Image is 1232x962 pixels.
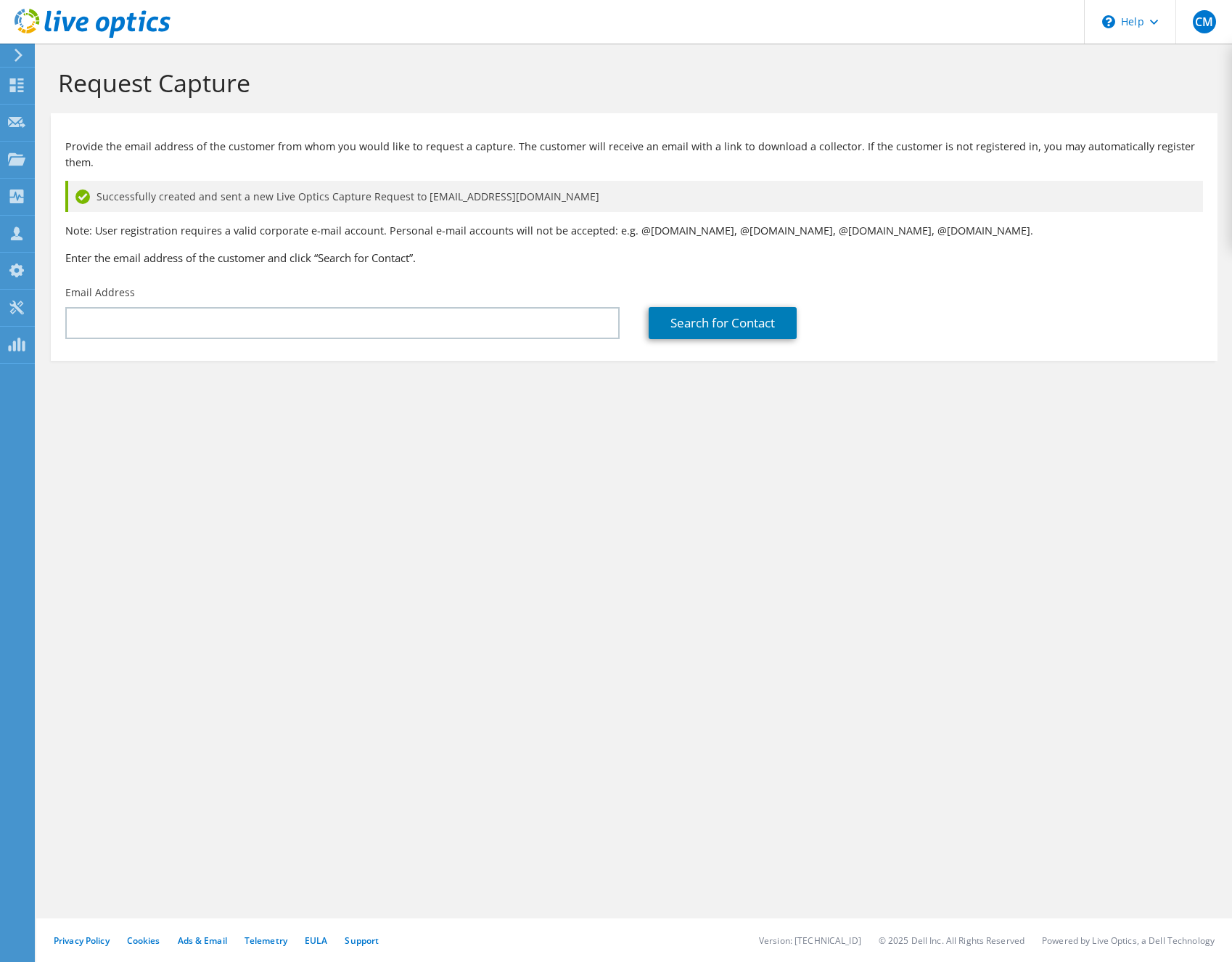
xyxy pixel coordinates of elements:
[759,934,861,947] li: Version: [TECHNICAL_ID]
[127,934,160,947] a: Cookies
[1193,10,1216,33] span: CM
[65,223,1203,239] p: Note: User registration requires a valid corporate e-mail account. Personal e-mail accounts will ...
[54,934,110,947] a: Privacy Policy
[305,934,327,947] a: EULA
[345,934,379,947] a: Support
[649,307,797,339] a: Search for Contact
[65,250,1203,266] h3: Enter the email address of the customer and click “Search for Contact”.
[1102,15,1115,28] svg: \n
[96,189,599,205] span: Successfully created and sent a new Live Optics Capture Request to [EMAIL_ADDRESS][DOMAIN_NAME]
[178,934,227,947] a: Ads & Email
[65,285,135,300] label: Email Address
[1042,934,1215,947] li: Powered by Live Optics, a Dell Technology
[65,139,1203,171] p: Provide the email address of the customer from whom you would like to request a capture. The cust...
[58,68,1203,98] h1: Request Capture
[879,934,1024,947] li: © 2025 Dell Inc. All Rights Reserved
[245,934,287,947] a: Telemetry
